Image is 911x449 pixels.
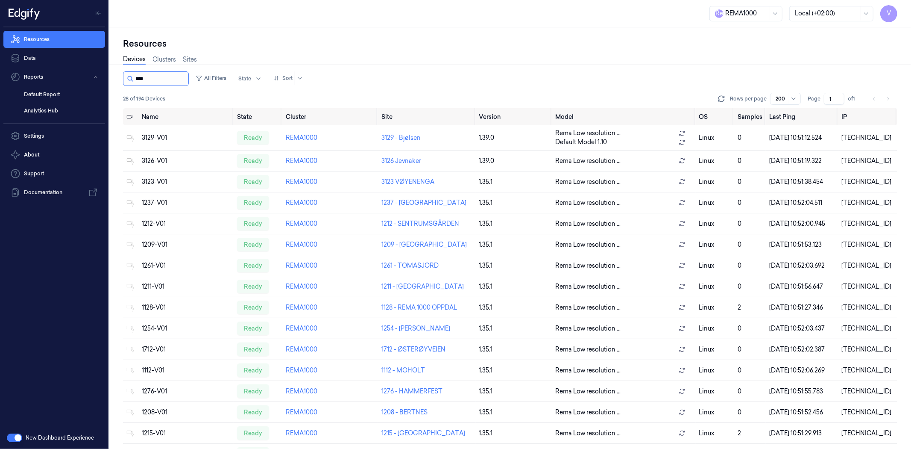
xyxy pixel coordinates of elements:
[738,198,762,207] div: 0
[381,387,442,395] a: 1276 - HAMMERFEST
[838,108,897,125] th: IP
[738,345,762,354] div: 0
[738,303,762,312] div: 2
[842,198,894,207] div: [TECHNICAL_ID]
[880,5,897,22] span: V
[738,219,762,228] div: 0
[381,134,421,142] a: 3129 - Bjølsen
[381,283,464,290] a: 1211 - [GEOGRAPHIC_DATA]
[237,217,269,230] div: ready
[3,165,105,182] a: Support
[769,324,835,333] div: [DATE] 10:52:03.437
[734,108,766,125] th: Samples
[699,429,731,438] p: linux
[381,220,459,227] a: 1212 - SENTRUMSGÅRDEN
[556,387,621,396] span: Rema Low resolution ...
[842,157,894,165] div: [TECHNICAL_ID]
[769,177,835,186] div: [DATE] 10:51:38.454
[769,198,835,207] div: [DATE] 10:52:04.511
[479,240,549,249] div: 1.35.1
[286,178,317,186] a: REMA1000
[699,240,731,249] p: linux
[769,345,835,354] div: [DATE] 10:52:02.387
[842,303,894,312] div: [TECHNICAL_ID]
[699,345,731,354] p: linux
[192,71,230,85] button: All Filters
[91,6,105,20] button: Toggle Navigation
[286,346,317,353] a: REMA1000
[556,261,621,270] span: Rema Low resolution ...
[286,134,317,142] a: REMA1000
[556,177,621,186] span: Rema Low resolution ...
[237,301,269,314] div: ready
[286,366,317,374] a: REMA1000
[237,154,269,168] div: ready
[286,241,317,248] a: REMA1000
[381,346,445,353] a: 1712 - ØSTERØYVEIEN
[738,429,762,438] div: 2
[479,177,549,186] div: 1.35.1
[17,103,105,118] a: Analytics Hub
[842,429,894,438] div: [TECHNICAL_ID]
[479,198,549,207] div: 1.35.1
[769,133,835,142] div: [DATE] 10:51:12.524
[556,198,621,207] span: Rema Low resolution ...
[738,366,762,375] div: 0
[381,178,434,186] a: 3123 VØYENENGA
[142,177,230,186] div: 3123-V01
[142,219,230,228] div: 1212-V01
[381,304,457,311] a: 1128 - REMA 1000 OPPDAL
[286,283,317,290] a: REMA1000
[842,261,894,270] div: [TECHNICAL_ID]
[699,133,731,142] p: linux
[842,408,894,417] div: [TECHNICAL_ID]
[699,366,731,375] p: linux
[699,387,731,396] p: linux
[769,408,835,417] div: [DATE] 10:51:52.456
[699,303,731,312] p: linux
[123,38,897,50] div: Resources
[286,429,317,437] a: REMA1000
[738,408,762,417] div: 0
[842,387,894,396] div: [TECHNICAL_ID]
[381,325,450,332] a: 1254 - [PERSON_NAME]
[769,366,835,375] div: [DATE] 10:52:06.269
[479,408,549,417] div: 1.35.1
[699,157,731,165] p: linux
[138,108,234,125] th: Name
[699,219,731,228] p: linux
[381,366,425,374] a: 1112 - MOHOLT
[556,157,621,165] span: Rema Low resolution ...
[381,199,466,207] a: 1237 - [GEOGRAPHIC_DATA]
[738,387,762,396] div: 0
[237,426,269,440] div: ready
[142,408,230,417] div: 1208-V01
[381,262,439,269] a: 1261 - TOMASJORD
[696,108,734,125] th: OS
[142,198,230,207] div: 1237-V01
[123,95,165,103] span: 28 of 194 Devices
[738,157,762,165] div: 0
[556,429,621,438] span: Rema Low resolution ...
[476,108,552,125] th: Version
[699,282,731,291] p: linux
[237,363,269,377] div: ready
[715,9,724,18] span: R e
[556,324,621,333] span: Rema Low resolution ...
[842,177,894,186] div: [TECHNICAL_ID]
[152,55,176,64] a: Clusters
[237,196,269,210] div: ready
[237,259,269,272] div: ready
[769,387,835,396] div: [DATE] 10:51:55.783
[142,282,230,291] div: 1211-V01
[738,177,762,186] div: 0
[479,429,549,438] div: 1.35.1
[282,108,378,125] th: Cluster
[17,87,105,102] a: Default Report
[556,129,621,138] span: Rema Low resolution ...
[556,138,607,147] span: Default Model 1.10
[237,238,269,251] div: ready
[556,219,621,228] span: Rema Low resolution ...
[842,345,894,354] div: [TECHNICAL_ID]
[738,240,762,249] div: 0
